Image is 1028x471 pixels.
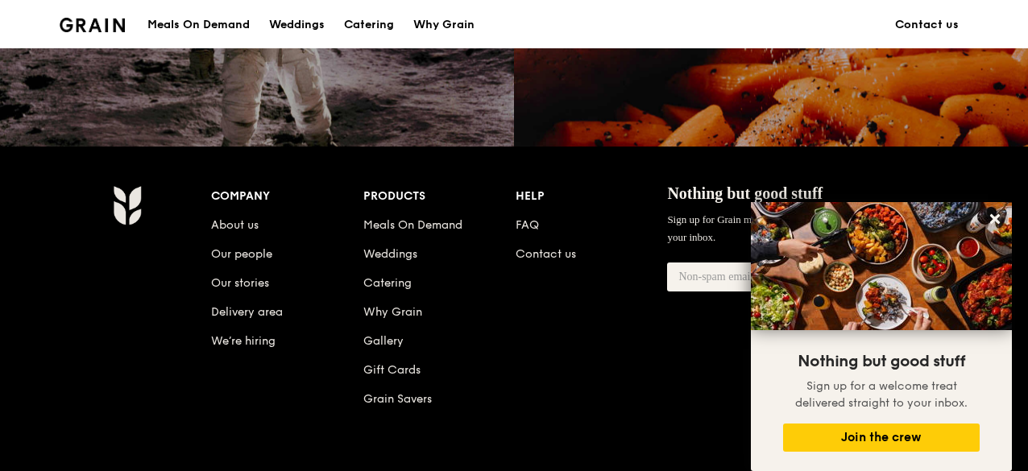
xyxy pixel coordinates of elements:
div: Products [363,185,516,208]
img: DSC07876-Edit02-Large.jpeg [751,202,1012,330]
span: Sign up for Grain mail and get a welcome treat delivered straight to your inbox. [667,213,951,243]
div: Weddings [269,1,325,49]
img: Grain [60,18,125,32]
a: Delivery area [211,305,283,319]
a: Grain Savers [363,392,432,406]
a: FAQ [516,218,539,232]
a: Meals On Demand [363,218,462,232]
div: Company [211,185,363,208]
input: Non-spam email address [667,262,846,291]
span: Sign up for a welcome treat delivered straight to your inbox. [795,379,968,410]
a: Catering [363,276,412,290]
a: Our people [211,247,272,261]
a: Contact us [516,247,576,261]
a: Why Grain [363,305,422,319]
a: Gift Cards [363,363,421,377]
a: Catering [334,1,404,49]
a: Our stories [211,276,269,290]
div: Catering [344,1,394,49]
div: Help [516,185,668,208]
span: Nothing but good stuff [798,352,965,371]
a: Contact us [885,1,968,49]
a: About us [211,218,259,232]
div: Why Grain [413,1,475,49]
span: Nothing but good stuff [667,184,823,202]
a: Why Grain [404,1,484,49]
a: Weddings [259,1,334,49]
button: Join the crew [783,423,980,452]
div: Meals On Demand [147,1,250,49]
button: Close [982,206,1008,232]
a: Gallery [363,334,404,348]
img: Grain [113,185,141,225]
a: Weddings [363,247,417,261]
a: We’re hiring [211,334,276,348]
